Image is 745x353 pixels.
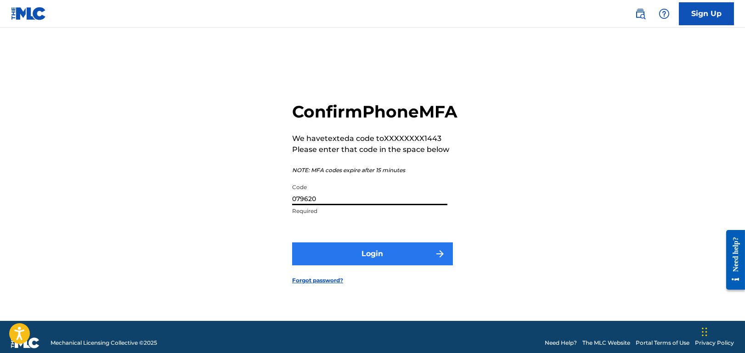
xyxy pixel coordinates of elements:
[292,242,453,265] button: Login
[292,101,457,122] h2: Confirm Phone MFA
[695,339,734,347] a: Privacy Policy
[655,5,673,23] div: Help
[292,144,457,155] p: Please enter that code in the space below
[679,2,734,25] a: Sign Up
[631,5,649,23] a: Public Search
[582,339,630,347] a: The MLC Website
[719,223,745,297] iframe: Resource Center
[292,207,447,215] p: Required
[292,133,457,144] p: We have texted a code to XXXXXXXX1443
[292,276,343,285] a: Forgot password?
[51,339,157,347] span: Mechanical Licensing Collective © 2025
[11,7,46,20] img: MLC Logo
[292,166,457,174] p: NOTE: MFA codes expire after 15 minutes
[545,339,577,347] a: Need Help?
[702,318,707,346] div: Drag
[636,339,689,347] a: Portal Terms of Use
[659,8,670,19] img: help
[699,309,745,353] iframe: Chat Widget
[11,337,40,348] img: logo
[635,8,646,19] img: search
[435,248,446,259] img: f7272a7cc735f4ea7f67.svg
